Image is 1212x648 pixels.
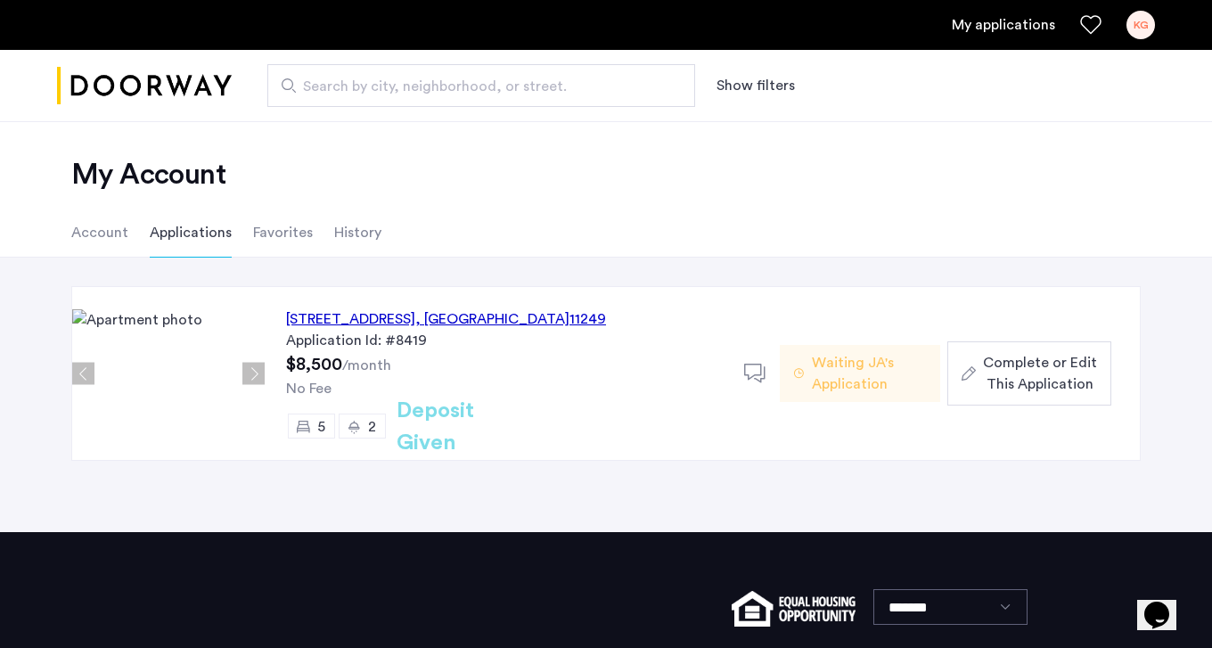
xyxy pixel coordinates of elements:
img: logo [57,53,232,119]
img: Apartment photo [72,309,265,438]
li: Account [71,208,128,258]
div: KG [1126,11,1155,39]
span: 2 [368,420,376,434]
a: Cazamio logo [57,53,232,119]
span: Waiting JA's Application [812,352,926,395]
button: Next apartment [242,363,265,385]
span: 5 [317,420,325,434]
span: , [GEOGRAPHIC_DATA] [415,312,569,326]
button: Show or hide filters [717,75,795,96]
div: Application Id: #8419 [286,330,723,351]
li: Favorites [253,208,313,258]
input: Apartment Search [267,64,695,107]
sub: /month [342,358,391,373]
h2: Deposit Given [397,395,538,459]
span: Search by city, neighborhood, or street. [303,76,645,97]
span: $8,500 [286,356,342,373]
span: No Fee [286,381,332,396]
span: Complete or Edit This Application [983,352,1097,395]
button: button [947,341,1111,406]
img: equal-housing.png [732,591,856,627]
iframe: chat widget [1137,577,1194,630]
li: Applications [150,208,232,258]
a: Favorites [1080,14,1101,36]
button: Previous apartment [72,363,94,385]
a: My application [952,14,1055,36]
select: Language select [873,589,1028,625]
div: [STREET_ADDRESS] 11249 [286,308,606,330]
h2: My Account [71,157,1141,193]
li: History [334,208,381,258]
